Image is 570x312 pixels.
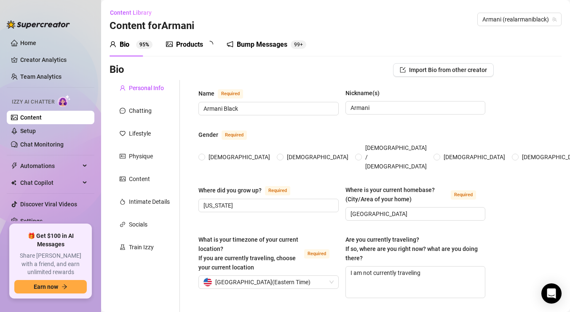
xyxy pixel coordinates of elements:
img: logo-BBDzfeDw.svg [7,20,70,29]
span: [DEMOGRAPHIC_DATA] [440,152,508,162]
h3: Bio [110,63,124,77]
span: message [120,108,126,114]
input: Name [203,104,332,113]
div: Socials [129,220,147,229]
span: Required [222,131,247,140]
a: Creator Analytics [20,53,88,67]
input: Where did you grow up? [203,201,332,210]
label: Nickname(s) [345,88,385,98]
span: Import Bio from other creator [409,67,487,73]
button: Content Library [110,6,158,19]
div: Lifestyle [129,129,151,138]
span: What is your timezone of your current location? If you are currently traveling, choose your curre... [198,236,298,271]
div: Chatting [129,106,152,115]
span: notification [227,41,233,48]
span: picture [166,41,173,48]
div: Intimate Details [129,197,170,206]
span: link [120,221,126,227]
span: Chat Copilot [20,176,80,189]
span: heart [120,131,126,136]
div: Name [198,89,214,98]
sup: 95% [136,40,153,49]
div: Nickname(s) [345,88,380,98]
div: Bio [120,40,129,50]
span: Automations [20,159,80,173]
a: Settings [20,218,43,224]
div: Products [176,40,203,50]
span: user [110,41,116,48]
span: [DEMOGRAPHIC_DATA] [205,152,273,162]
a: Content [20,114,42,121]
div: Content [129,174,150,184]
label: Where is your current homebase? (City/Area of your home) [345,185,486,204]
a: Chat Monitoring [20,141,64,148]
input: Nickname(s) [351,103,479,112]
span: Required [265,186,290,195]
h3: Content for Armani [110,19,194,33]
span: idcard [120,153,126,159]
img: AI Chatter [58,95,71,107]
label: Gender [198,130,256,140]
a: Home [20,40,36,46]
span: [DEMOGRAPHIC_DATA] [284,152,352,162]
span: loading [206,41,213,48]
span: Required [304,249,329,259]
button: Earn nowarrow-right [14,280,87,293]
span: user [120,85,126,91]
img: Chat Copilot [11,180,16,186]
a: Discover Viral Videos [20,201,77,208]
button: Import Bio from other creator [393,63,494,77]
span: import [400,67,406,73]
div: Personal Info [129,83,164,93]
div: Bump Messages [237,40,287,50]
span: team [552,17,557,22]
div: Where is your current homebase? (City/Area of your home) [345,185,448,204]
span: 🎁 Get $100 in AI Messages [14,232,87,248]
span: picture [120,176,126,182]
div: Train Izzy [129,243,154,252]
div: Where did you grow up? [198,186,262,195]
span: Izzy AI Chatter [12,98,54,106]
div: Open Intercom Messenger [541,283,562,304]
span: Armani (realarmaniblack) [482,13,557,26]
span: experiment [120,244,126,250]
input: Where is your current homebase? (City/Area of your home) [351,209,479,219]
div: Gender [198,130,218,139]
span: Required [451,190,476,200]
span: [DEMOGRAPHIC_DATA] / [DEMOGRAPHIC_DATA] [362,143,430,171]
span: Required [218,89,243,99]
div: Physique [129,152,153,161]
img: us [203,278,212,286]
span: Are you currently traveling? If so, where are you right now? what are you doing there? [345,236,478,261]
textarea: I am not currently traveling [346,267,485,298]
span: Content Library [110,9,152,16]
span: Share [PERSON_NAME] with a friend, and earn unlimited rewards [14,252,87,277]
span: Earn now [34,283,58,290]
label: Name [198,88,252,99]
a: Team Analytics [20,73,62,80]
sup: 170 [291,40,306,49]
label: Where did you grow up? [198,185,300,195]
a: Setup [20,128,36,134]
span: thunderbolt [11,163,18,169]
span: arrow-right [62,284,67,290]
span: fire [120,199,126,205]
span: [GEOGRAPHIC_DATA] ( Eastern Time ) [215,276,310,288]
